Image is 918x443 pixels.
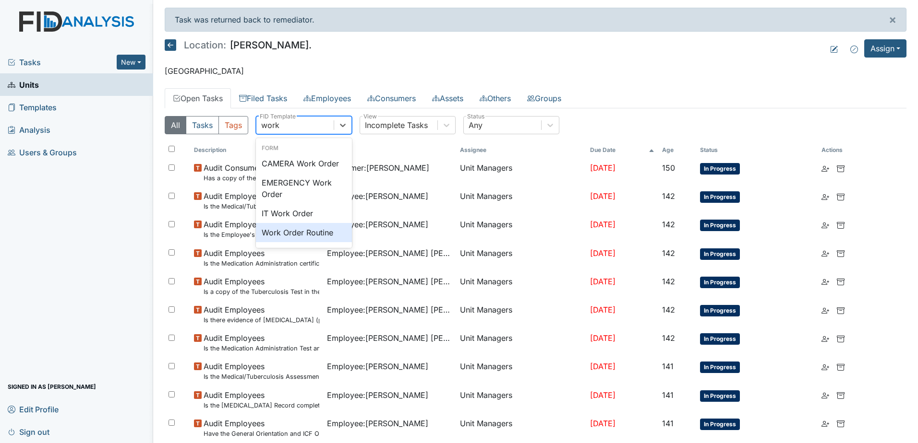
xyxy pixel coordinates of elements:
th: Toggle SortBy [586,142,658,158]
span: [DATE] [590,191,616,201]
span: [DATE] [590,361,616,371]
span: Audit Employees Is the Medication Administration certificate found in the file? [204,247,319,268]
span: [DATE] [590,248,616,258]
td: Unit Managers [456,357,586,385]
a: Archive [837,361,845,372]
span: Audit Employees Have the General Orientation and ICF Orientation forms been completed? [204,418,319,438]
span: Audit Employees Is the Employee's current annual Performance Evaluation on file? [204,219,319,239]
h5: [PERSON_NAME]. [165,39,312,51]
span: 142 [662,333,675,343]
a: Archive [837,162,845,174]
span: 150 [662,163,675,173]
span: In Progress [700,220,740,231]
button: Assign [864,39,906,58]
span: 141 [662,419,674,428]
div: IT Work Order [256,204,352,223]
span: In Progress [700,305,740,316]
span: In Progress [700,390,740,402]
span: 141 [662,390,674,400]
span: Audit Employees Is a copy of the Tuberculosis Test in the file? [204,276,319,296]
div: CAMERA Work Order [256,154,352,173]
div: Work Order Routine [256,223,352,242]
span: Employee : [PERSON_NAME] [327,418,428,429]
td: Unit Managers [456,158,586,187]
span: Employee : [PERSON_NAME] [PERSON_NAME] [327,332,452,344]
span: 142 [662,248,675,258]
div: Task was returned back to remediator. [165,8,906,32]
span: 142 [662,305,675,315]
span: In Progress [700,419,740,430]
small: Is the Medical/Tuberculosis Assessment updated annually? [204,372,319,381]
button: New [117,55,145,70]
a: Tasks [8,57,117,68]
span: Audit Employees Is the Medication Administration Test and 2 observation checklist (hire after 10/... [204,332,319,353]
span: Audit Employees Is the Hepatitis B Vaccine Record completed (if accepted by employee)? [204,389,319,410]
span: [DATE] [590,333,616,343]
span: Units [8,77,39,92]
td: Unit Managers [456,244,586,272]
div: Form [256,144,352,152]
span: Audit Consumers Charts Has a copy of the IPP meeting been sent to the Parent/Guardian within 30 d... [204,162,319,183]
a: Employees [295,88,359,108]
span: 141 [662,361,674,371]
a: Open Tasks [165,88,231,108]
span: In Progress [700,277,740,288]
span: Employee : [PERSON_NAME] [327,190,428,202]
a: Consumers [359,88,424,108]
a: Archive [837,332,845,344]
a: Archive [837,219,845,230]
div: EMERGENCY Work Order [256,173,352,204]
a: Archive [837,418,845,429]
td: Unit Managers [456,215,586,243]
span: Templates [8,100,57,115]
span: [DATE] [590,220,616,229]
td: Unit Managers [456,385,586,414]
span: Consumer : [PERSON_NAME] [327,162,429,174]
small: Is the [MEDICAL_DATA] Record completed (if accepted by employee)? [204,401,319,410]
div: Type filter [165,116,248,134]
span: × [889,12,896,26]
a: Archive [837,276,845,287]
span: Signed in as [PERSON_NAME] [8,379,96,394]
small: Is the Medication Administration Test and 2 observation checklist (hire after 10/07) found in the... [204,344,319,353]
small: Is the Medical/Tuberculosis Assessment updated annually? [204,202,319,211]
span: In Progress [700,191,740,203]
span: In Progress [700,248,740,260]
a: Filed Tasks [231,88,295,108]
span: [DATE] [590,390,616,400]
a: Archive [837,304,845,315]
span: Employee : [PERSON_NAME] [327,361,428,372]
th: Actions [818,142,866,158]
small: Is the Medication Administration certificate found in the file? [204,259,319,268]
span: Audit Employees Is there evidence of drug test (probationary within 90 days and post accident)? [204,304,319,325]
small: Has a copy of the IPP meeting been sent to the Parent/Guardian [DATE] of the meeting? [204,174,319,183]
span: In Progress [700,361,740,373]
span: Employee : [PERSON_NAME] [327,389,428,401]
span: In Progress [700,163,740,175]
p: [GEOGRAPHIC_DATA] [165,65,906,77]
td: Unit Managers [456,328,586,357]
span: Edit Profile [8,402,59,417]
span: Audit Employees Is the Medical/Tuberculosis Assessment updated annually? [204,190,319,211]
span: In Progress [700,333,740,345]
span: Analysis [8,122,50,137]
span: Users & Groups [8,145,77,160]
button: Tasks [186,116,219,134]
span: 142 [662,220,675,229]
small: Have the General Orientation and ICF Orientation forms been completed? [204,429,319,438]
span: Location: [184,40,226,50]
button: × [879,8,906,31]
input: Toggle All Rows Selected [169,146,175,152]
span: Employee : [PERSON_NAME] [327,219,428,230]
a: Archive [837,389,845,401]
a: Archive [837,190,845,202]
td: Unit Managers [456,300,586,328]
small: Is there evidence of [MEDICAL_DATA] (probationary [DATE] and post accident)? [204,315,319,325]
span: [DATE] [590,305,616,315]
span: 142 [662,191,675,201]
span: Employee : [PERSON_NAME] [PERSON_NAME] [327,247,452,259]
span: Audit Employees Is the Medical/Tuberculosis Assessment updated annually? [204,361,319,381]
span: Sign out [8,424,49,439]
span: Employee : [PERSON_NAME] [PERSON_NAME] [327,276,452,287]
